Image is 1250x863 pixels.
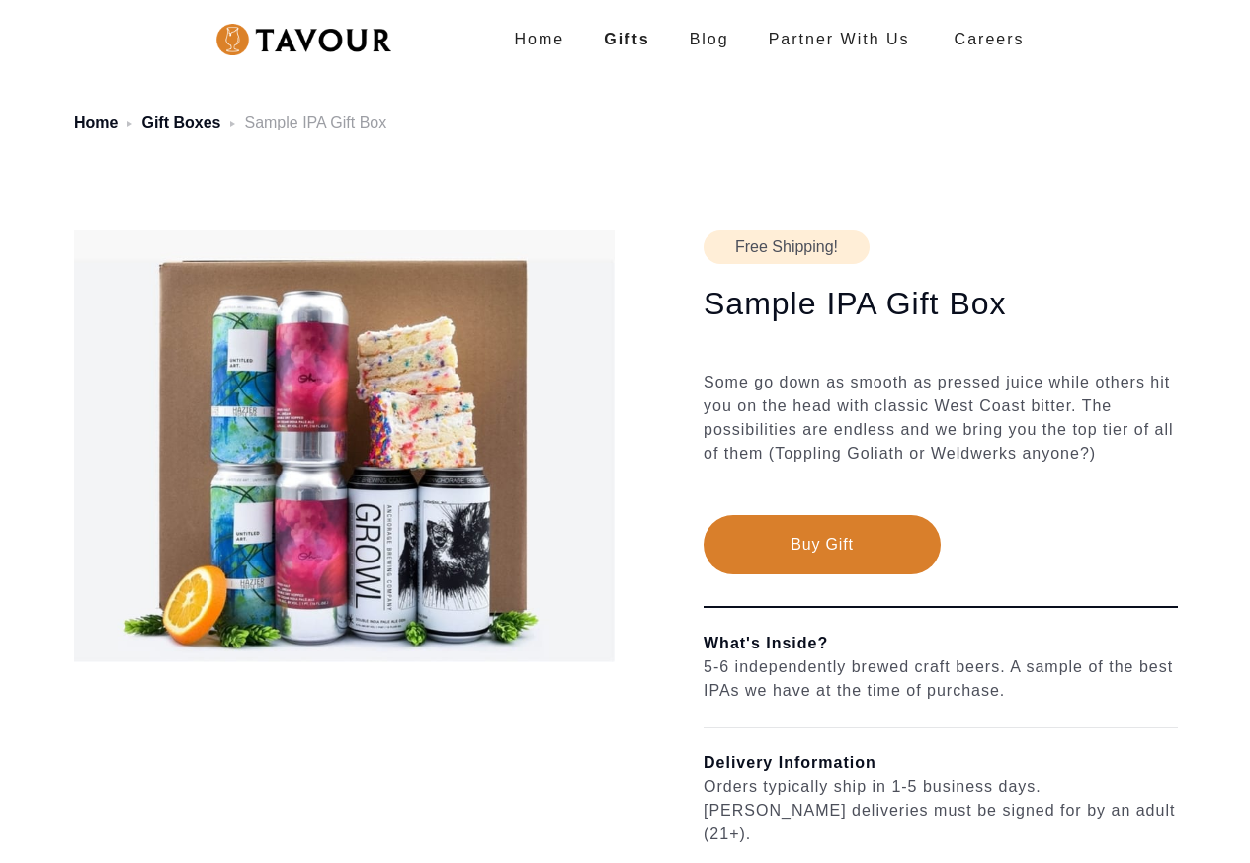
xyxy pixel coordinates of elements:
[141,114,220,130] a: Gift Boxes
[704,284,1178,323] h1: Sample IPA Gift Box
[244,111,386,134] div: Sample IPA Gift Box
[704,751,1178,775] h6: Delivery Information
[704,371,1178,515] div: Some go down as smooth as pressed juice while others hit you on the head with classic West Coast ...
[495,20,585,59] a: Home
[704,775,1178,846] div: Orders typically ship in 1-5 business days. [PERSON_NAME] deliveries must be signed for by an adu...
[74,114,118,130] a: Home
[704,655,1178,703] div: 5-6 independently brewed craft beers. A sample of the best IPAs we have at the time of purchase.
[704,515,941,574] button: Buy Gift
[670,20,749,59] a: Blog
[584,20,669,59] a: Gifts
[749,20,930,59] a: partner with us
[515,31,565,47] strong: Home
[955,20,1025,59] strong: Careers
[704,230,870,264] div: Free Shipping!
[704,632,1178,655] h6: What's Inside?
[930,12,1040,67] a: Careers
